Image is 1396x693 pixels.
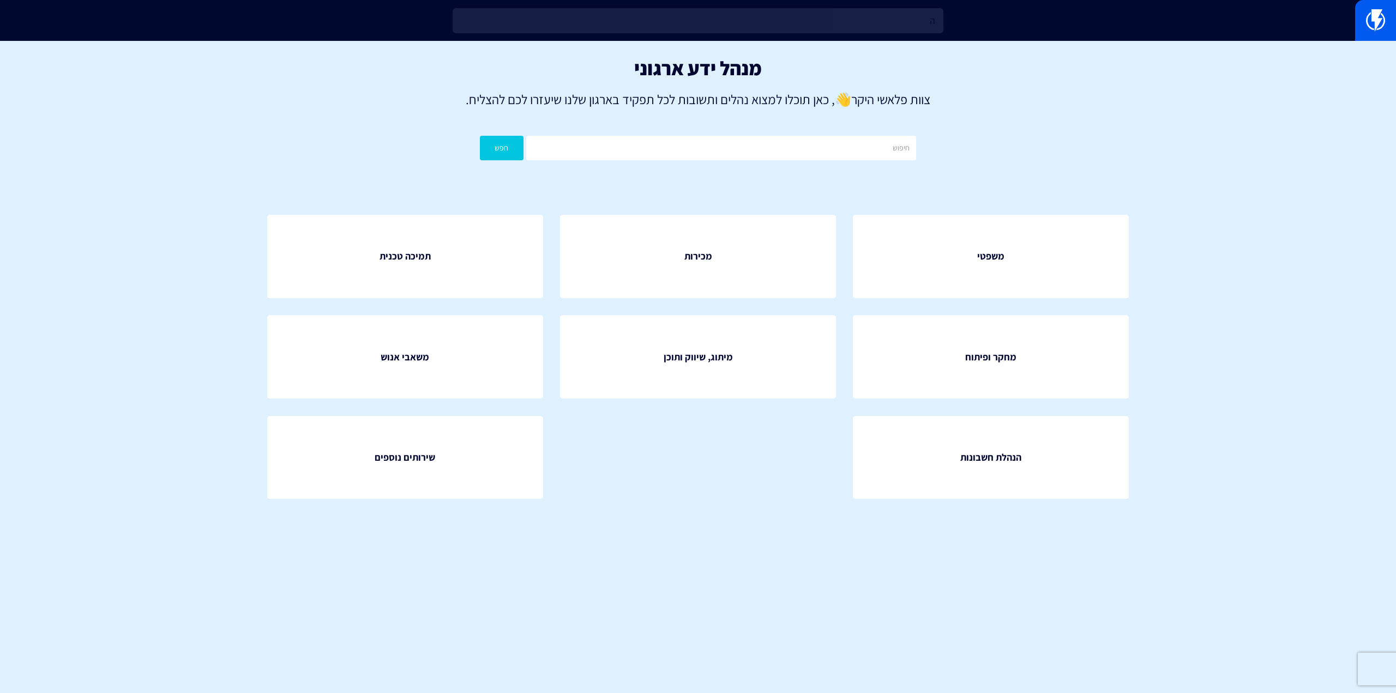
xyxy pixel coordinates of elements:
button: חפש [480,136,523,160]
a: מחקר ופיתוח [853,315,1129,399]
a: משפטי [853,215,1129,298]
a: משאבי אנוש [267,315,543,399]
strong: 👋 [835,91,851,108]
span: מכירות [684,249,712,263]
h1: מנהל ידע ארגוני [16,57,1380,79]
span: הנהלת חשבונות [960,450,1021,465]
p: צוות פלאשי היקר , כאן תוכלו למצוא נהלים ותשובות לכל תפקיד בארגון שלנו שיעזרו לכם להצליח. [16,90,1380,109]
a: תמיכה טכנית [267,215,543,298]
span: תמיכה טכנית [380,249,431,263]
a: מכירות [560,215,836,298]
span: שירותים נוספים [375,450,435,465]
a: שירותים נוספים [267,416,543,499]
a: הנהלת חשבונות [853,416,1129,499]
span: מחקר ופיתוח [965,350,1016,364]
span: משפטי [977,249,1004,263]
input: חיפוש [526,136,916,160]
span: משאבי אנוש [381,350,429,364]
span: מיתוג, שיווק ותוכן [664,350,733,364]
input: חיפוש מהיר... [453,8,943,33]
a: מיתוג, שיווק ותוכן [560,315,836,399]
